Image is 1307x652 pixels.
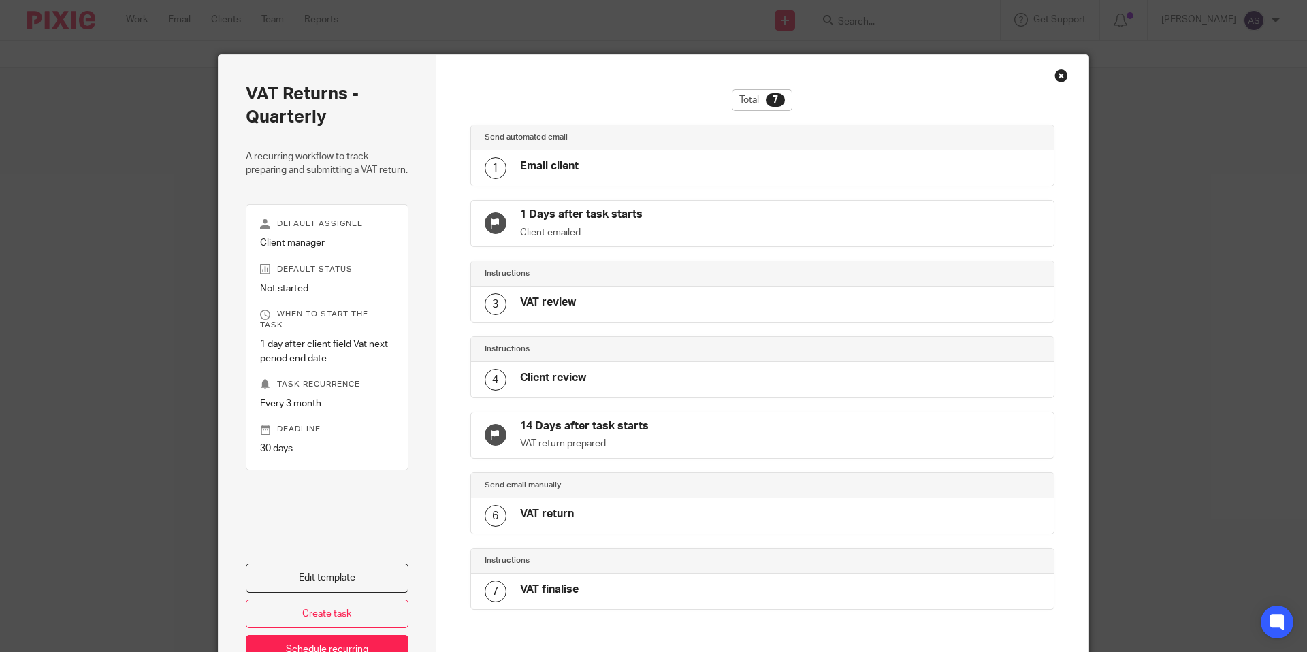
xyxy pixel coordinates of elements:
div: Total [732,89,792,111]
div: 7 [485,581,506,602]
div: 1 [485,157,506,179]
p: Client emailed [520,226,762,240]
div: Close this dialog window [1054,69,1068,82]
p: Default status [260,264,394,275]
a: Create task [246,600,408,629]
p: Not started [260,282,394,295]
div: 7 [766,93,785,107]
h4: Instructions [485,268,762,279]
p: Task recurrence [260,379,394,390]
h4: Email client [520,159,579,174]
div: 4 [485,369,506,391]
p: 30 days [260,442,394,455]
h4: 14 Days after task starts [520,419,762,434]
h2: VAT Returns - Quarterly [246,82,408,129]
p: Default assignee [260,218,394,229]
h4: Instructions [485,344,762,355]
h4: 1 Days after task starts [520,208,762,222]
h4: Instructions [485,555,762,566]
p: Deadline [260,424,394,435]
p: Client manager [260,236,394,250]
p: 1 day after client field Vat next period end date [260,338,394,365]
h4: Client review [520,371,586,385]
h4: Send automated email [485,132,762,143]
p: A recurring workflow to track preparing and submitting a VAT return. [246,150,408,178]
p: When to start the task [260,309,394,331]
h4: VAT return [520,507,574,521]
h4: Send email manually [485,480,762,491]
div: 3 [485,293,506,315]
h4: VAT finalise [520,583,579,597]
p: VAT return prepared [520,437,762,451]
div: 6 [485,505,506,527]
h4: VAT review [520,295,576,310]
p: Every 3 month [260,397,394,410]
a: Edit template [246,564,408,593]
